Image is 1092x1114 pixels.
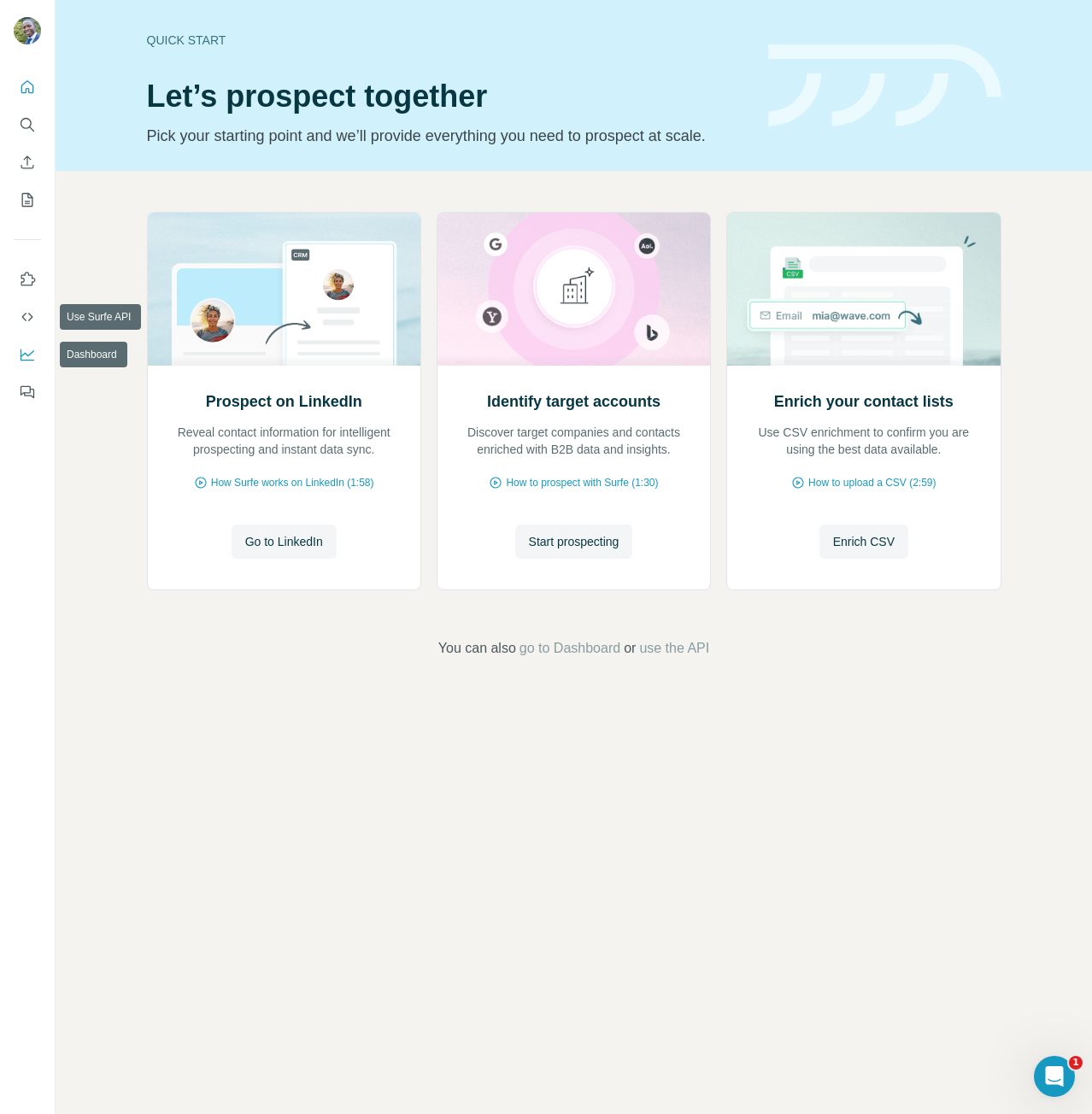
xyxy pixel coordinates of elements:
h2: Prospect on LinkedIn [206,390,362,413]
button: Dashboard [14,339,41,370]
span: 1 [1069,1056,1083,1070]
span: Go to LinkedIn [245,533,323,550]
img: banner [768,44,1001,127]
button: Enrich CSV [14,147,41,178]
button: Search [14,109,41,140]
button: Start prospecting [515,525,633,559]
p: Pick your starting point and we’ll provide everything you need to prospect at scale. [147,124,748,148]
button: go to Dashboard [520,638,620,659]
span: or [624,638,636,659]
p: Discover target companies and contacts enriched with B2B data and insights. [455,424,693,458]
button: Use Surfe API [14,302,41,332]
iframe: Intercom live chat [1034,1056,1075,1097]
div: Quick start [147,32,748,49]
button: Go to LinkedIn [232,525,337,559]
img: Prospect on LinkedIn [147,213,421,366]
img: Identify target accounts [437,213,711,366]
button: use the API [639,638,709,659]
button: My lists [14,185,41,215]
img: Avatar [14,17,41,44]
span: How to prospect with Surfe (1:30) [506,475,658,490]
span: How Surfe works on LinkedIn (1:58) [211,475,374,490]
img: Enrich your contact lists [726,213,1001,366]
h2: Enrich your contact lists [774,390,954,413]
span: Start prospecting [529,533,619,550]
h1: Let’s prospect together [147,79,748,114]
button: Feedback [14,377,41,407]
span: You can also [438,638,516,659]
button: Enrich CSV [819,525,908,559]
span: How to upload a CSV (2:59) [808,475,936,490]
span: Enrich CSV [833,533,895,550]
button: Use Surfe on LinkedIn [14,264,41,295]
p: Reveal contact information for intelligent prospecting and instant data sync. [165,424,403,458]
p: Use CSV enrichment to confirm you are using the best data available. [744,424,983,458]
h2: Identify target accounts [487,390,660,413]
button: Quick start [14,72,41,103]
